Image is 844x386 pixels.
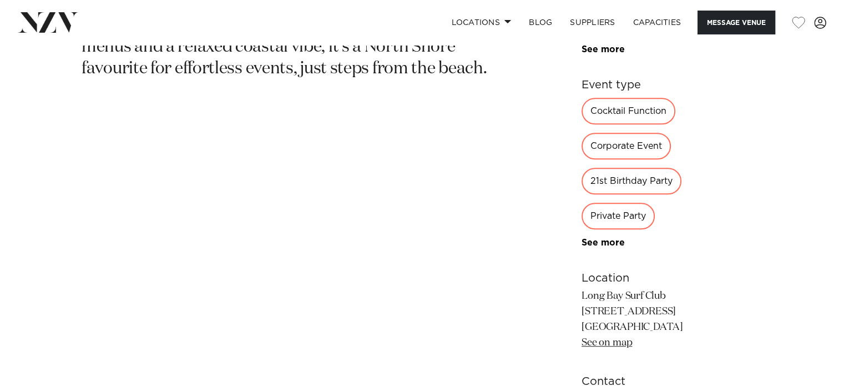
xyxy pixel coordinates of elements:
a: SUPPLIERS [561,11,624,34]
h6: Location [582,270,762,287]
img: nzv-logo.png [18,12,78,32]
a: Locations [442,11,520,34]
a: BLOG [520,11,561,34]
a: Capacities [624,11,690,34]
button: Message Venue [698,11,775,34]
p: Long Bay Surf Club [STREET_ADDRESS] [GEOGRAPHIC_DATA] [582,289,762,351]
div: Cocktail Function [582,98,675,124]
div: Corporate Event [582,133,671,159]
div: 21st Birthday Party [582,168,681,194]
h6: Event type [582,77,762,93]
div: Private Party [582,203,655,229]
a: See on map [582,338,632,348]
